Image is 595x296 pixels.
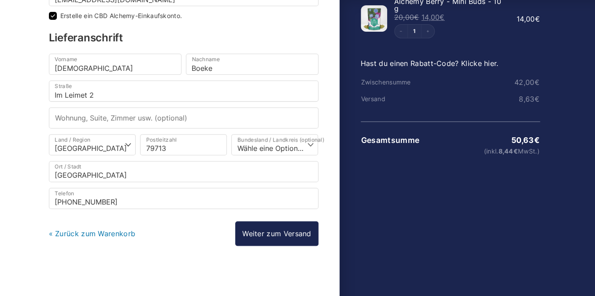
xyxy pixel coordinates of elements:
[361,95,421,102] th: Versand
[408,29,421,34] a: Edit
[49,80,318,102] input: Straße
[49,107,318,128] input: Wohnung, Suite, Zimmer usw. (optional)
[49,54,181,75] input: Vorname
[511,135,540,145] bdi: 50,63
[513,147,517,155] span: €
[361,79,421,86] th: Zwischensumme
[395,25,408,38] button: Decrement
[140,134,227,155] input: Postleitzahl
[414,13,419,22] span: €
[49,188,318,209] input: Telefon
[394,13,419,22] bdi: 20,00
[535,15,540,23] span: €
[534,78,539,87] span: €
[49,161,318,182] input: Ort / Stadt
[534,135,539,145] span: €
[519,95,540,103] bdi: 8,63
[514,78,540,87] bdi: 42,00
[49,33,318,43] h3: Lieferanschrift
[440,13,444,22] span: €
[421,148,539,154] small: (inkl. MwSt.)
[421,25,434,38] button: Increment
[361,136,421,145] th: Gesamtsumme
[421,13,445,22] bdi: 14,00
[361,59,499,68] a: Hast du einen Rabatt-Code? Klicke hier.
[498,147,518,155] span: 8,44
[49,229,136,238] a: « Zurück zum Warenkorb
[186,54,318,75] input: Nachname
[534,95,539,103] span: €
[517,15,540,23] bdi: 14,00
[60,13,182,19] label: Erstelle ein CBD Alchemy-Einkaufskonto.
[235,221,318,246] a: Weiter zum Versand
